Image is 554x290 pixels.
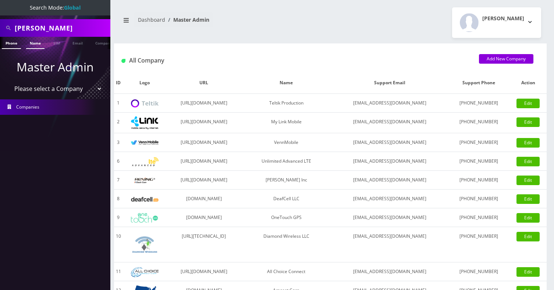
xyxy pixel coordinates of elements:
a: Edit [516,213,540,223]
a: Edit [516,99,540,108]
td: [EMAIL_ADDRESS][DOMAIN_NAME] [331,152,448,171]
span: Search Mode: [30,4,81,11]
td: [URL][DOMAIN_NAME] [167,113,241,133]
td: [DOMAIN_NAME] [167,190,241,208]
td: Teltik Production [241,94,331,113]
td: [URL][DOMAIN_NAME] [167,133,241,152]
a: Edit [516,232,540,241]
a: Edit [516,267,540,277]
td: 2 [114,113,123,133]
img: Diamond Wireless LLC [131,231,159,258]
td: 7 [114,171,123,190]
td: [EMAIL_ADDRESS][DOMAIN_NAME] [331,133,448,152]
li: Master Admin [165,16,209,24]
th: Support Email [331,72,448,94]
td: All Choice Connect [241,262,331,281]
img: OneTouch GPS [131,213,159,223]
th: Logo [123,72,167,94]
td: [PHONE_NUMBER] [448,152,509,171]
td: DeafCell LLC [241,190,331,208]
img: My Link Mobile [131,116,159,129]
td: 9 [114,208,123,227]
a: Edit [516,157,540,166]
th: Action [510,72,547,94]
td: 10 [114,227,123,262]
a: Edit [516,117,540,127]
th: Support Phone [448,72,509,94]
td: [PERSON_NAME] Inc [241,171,331,190]
td: [PHONE_NUMBER] [448,227,509,262]
td: [PHONE_NUMBER] [448,208,509,227]
td: [PHONE_NUMBER] [448,94,509,113]
a: Edit [516,194,540,204]
td: [URL][DOMAIN_NAME] [167,262,241,281]
td: 11 [114,262,123,281]
td: [URL][DOMAIN_NAME] [167,94,241,113]
td: [PHONE_NUMBER] [448,171,509,190]
strong: Global [64,4,81,11]
td: OneTouch GPS [241,208,331,227]
td: [EMAIL_ADDRESS][DOMAIN_NAME] [331,171,448,190]
button: [PERSON_NAME] [452,7,541,38]
a: Name [26,37,45,49]
td: 1 [114,94,123,113]
td: My Link Mobile [241,113,331,133]
td: [EMAIL_ADDRESS][DOMAIN_NAME] [331,113,448,133]
td: [EMAIL_ADDRESS][DOMAIN_NAME] [331,94,448,113]
td: 3 [114,133,123,152]
img: Rexing Inc [131,177,159,184]
a: SIM [50,37,64,48]
a: Dashboard [138,16,165,23]
img: VennMobile [131,140,159,145]
td: [DOMAIN_NAME] [167,208,241,227]
td: [EMAIL_ADDRESS][DOMAIN_NAME] [331,227,448,262]
img: Unlimited Advanced LTE [131,157,159,166]
td: 6 [114,152,123,171]
th: URL [167,72,241,94]
a: Edit [516,176,540,185]
td: VennMobile [241,133,331,152]
td: Unlimited Advanced LTE [241,152,331,171]
img: Teltik Production [131,99,159,108]
td: 8 [114,190,123,208]
a: Edit [516,138,540,148]
td: [URL][DOMAIN_NAME] [167,171,241,190]
td: [PHONE_NUMBER] [448,113,509,133]
a: Add New Company [479,54,533,64]
nav: breadcrumb [120,12,325,33]
input: Search All Companies [15,21,109,35]
h1: All Company [121,57,468,64]
td: Diamond Wireless LLC [241,227,331,262]
td: [EMAIL_ADDRESS][DOMAIN_NAME] [331,208,448,227]
a: Company [92,37,116,48]
a: Phone [2,37,21,49]
td: [PHONE_NUMBER] [448,133,509,152]
img: All Company [121,59,125,63]
td: [PHONE_NUMBER] [448,190,509,208]
td: [URL][TECHNICAL_ID] [167,227,241,262]
img: All Choice Connect [131,267,159,277]
th: ID [114,72,123,94]
td: [PHONE_NUMBER] [448,262,509,281]
h2: [PERSON_NAME] [482,15,524,22]
td: [URL][DOMAIN_NAME] [167,152,241,171]
a: Email [69,37,86,48]
img: DeafCell LLC [131,197,159,202]
td: [EMAIL_ADDRESS][DOMAIN_NAME] [331,262,448,281]
th: Name [241,72,331,94]
span: Companies [16,104,39,110]
td: [EMAIL_ADDRESS][DOMAIN_NAME] [331,190,448,208]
